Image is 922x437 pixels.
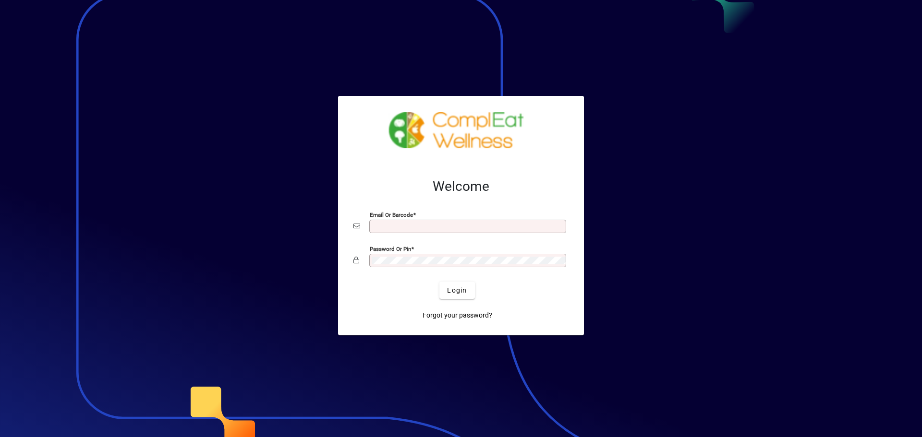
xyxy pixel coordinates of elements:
[370,212,413,218] mat-label: Email or Barcode
[447,285,467,295] span: Login
[439,282,474,299] button: Login
[370,246,411,252] mat-label: Password or Pin
[419,307,496,324] a: Forgot your password?
[423,310,492,320] span: Forgot your password?
[353,178,569,195] h2: Welcome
